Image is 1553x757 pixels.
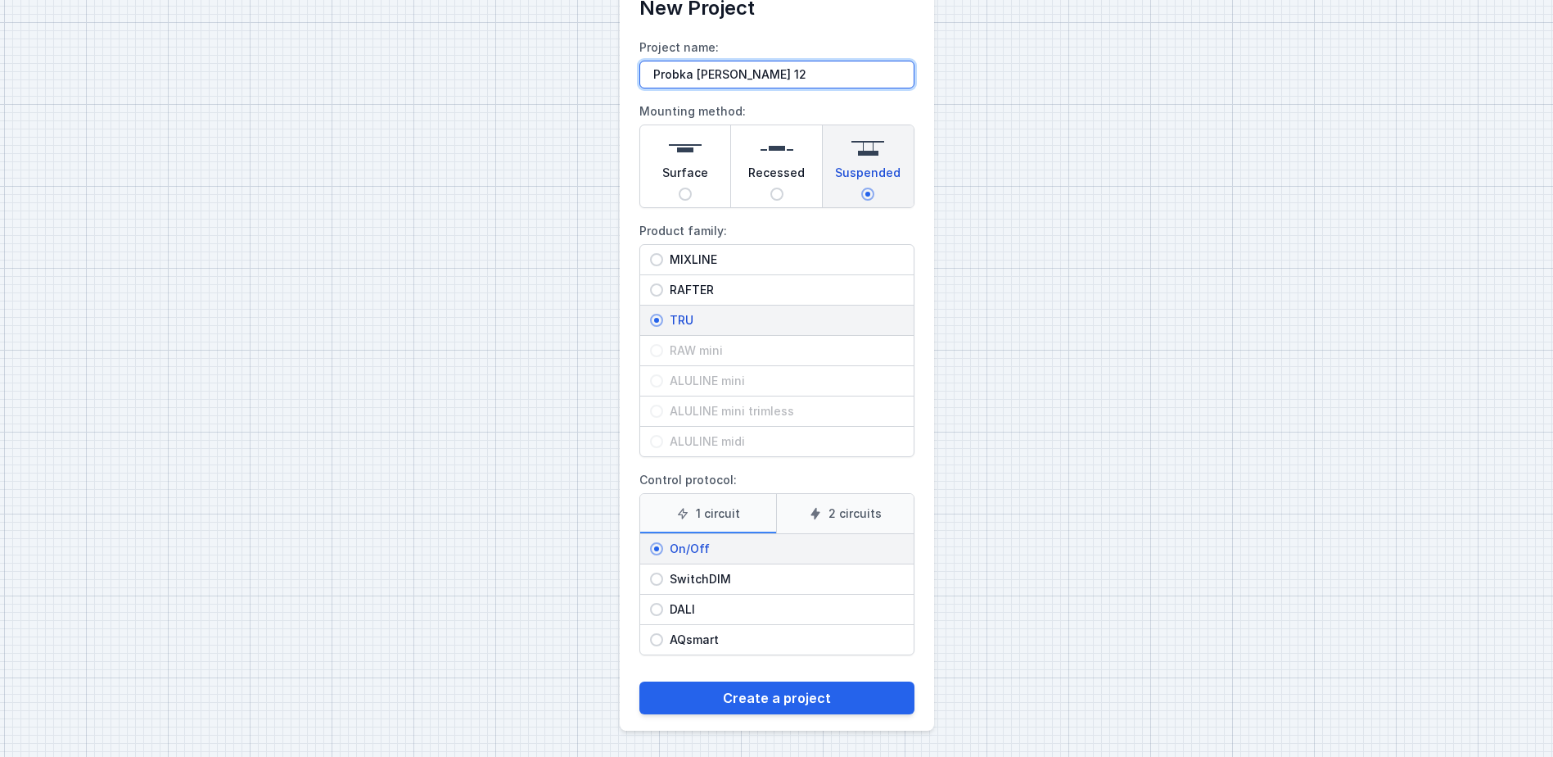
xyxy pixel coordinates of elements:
input: Surface [679,188,692,201]
span: DALI [663,601,904,618]
img: surface.svg [669,132,702,165]
label: Mounting method: [639,98,914,208]
label: Project name: [639,34,914,88]
input: SwitchDIM [650,573,663,586]
label: 2 circuits [776,494,914,533]
span: Suspended [835,165,901,188]
label: Control protocol: [639,467,914,655]
img: recessed.svg [761,132,793,165]
input: Suspended [861,188,874,201]
input: MIXLINE [650,253,663,266]
input: DALI [650,603,663,616]
label: Product family: [639,218,914,457]
span: MIXLINE [663,252,904,268]
span: TRU [663,312,904,329]
span: AQsmart [663,632,904,648]
span: RAFTER [663,282,904,298]
input: Project name: [639,61,914,88]
span: SwitchDIM [663,571,904,587]
input: Recessed [770,188,783,201]
span: Recessed [748,165,805,188]
label: 1 circuit [640,494,777,533]
input: AQsmart [650,633,663,646]
span: Surface [662,165,708,188]
span: On/Off [663,541,904,557]
img: suspended.svg [851,132,884,165]
input: RAFTER [650,283,663,297]
input: TRU [650,314,663,327]
input: On/Off [650,542,663,555]
button: Create a project [639,682,914,714]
